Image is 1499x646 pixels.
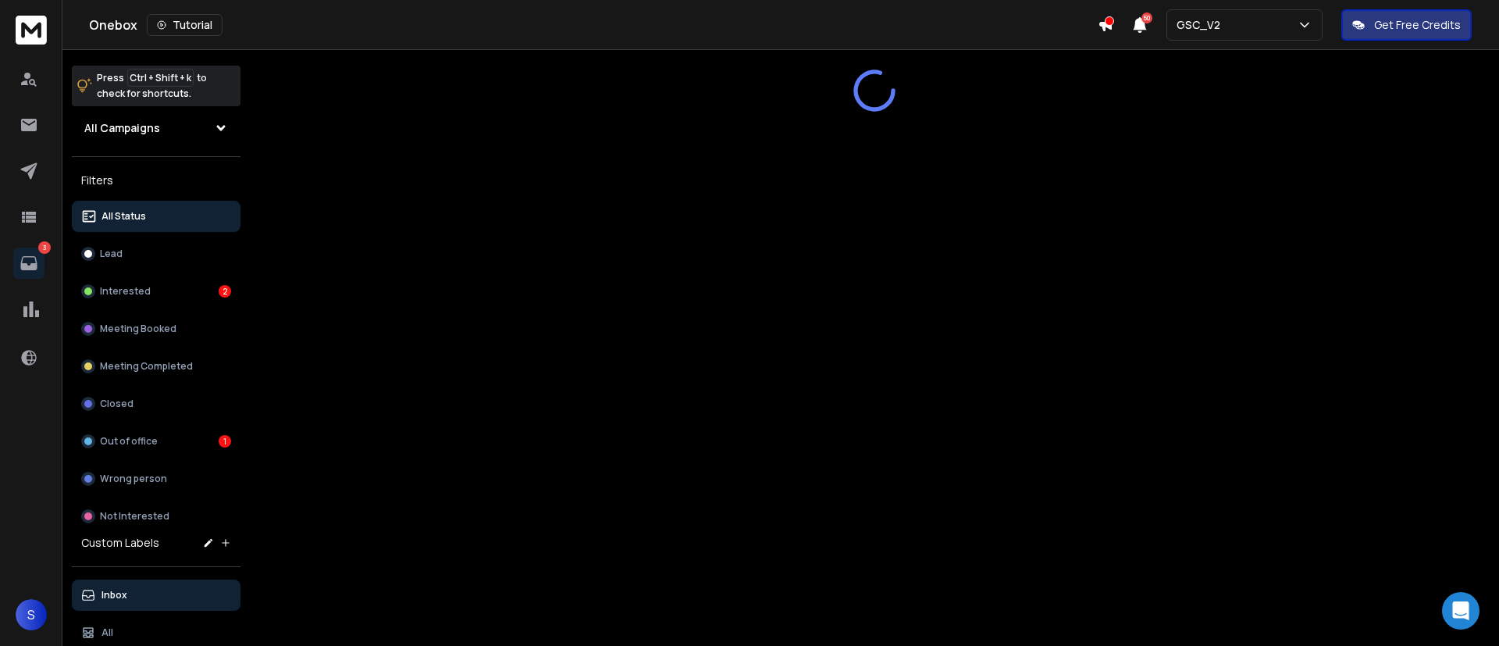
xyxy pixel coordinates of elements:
[72,580,240,611] button: Inbox
[72,463,240,494] button: Wrong person
[13,248,45,279] a: 3
[1177,17,1227,33] p: GSC_V2
[100,510,169,523] p: Not Interested
[72,351,240,382] button: Meeting Completed
[72,276,240,307] button: Interested2
[84,120,160,136] h1: All Campaigns
[100,435,158,448] p: Out of office
[72,238,240,269] button: Lead
[81,535,159,551] h3: Custom Labels
[72,313,240,344] button: Meeting Booked
[147,14,223,36] button: Tutorial
[101,210,146,223] p: All Status
[219,285,231,298] div: 2
[16,599,47,630] button: S
[100,473,167,485] p: Wrong person
[38,241,51,254] p: 3
[1442,592,1479,630] div: Open Intercom Messenger
[72,388,240,419] button: Closed
[89,14,1098,36] div: Onebox
[100,285,151,298] p: Interested
[72,201,240,232] button: All Status
[1374,17,1461,33] p: Get Free Credits
[72,112,240,144] button: All Campaigns
[101,589,127,601] p: Inbox
[1341,9,1472,41] button: Get Free Credits
[72,426,240,457] button: Out of office1
[219,435,231,448] div: 1
[72,501,240,532] button: Not Interested
[1141,12,1152,23] span: 50
[97,70,207,102] p: Press to check for shortcuts.
[100,360,193,373] p: Meeting Completed
[101,626,113,639] p: All
[100,323,176,335] p: Meeting Booked
[100,248,123,260] p: Lead
[72,170,240,191] h3: Filters
[100,398,134,410] p: Closed
[127,69,194,87] span: Ctrl + Shift + k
